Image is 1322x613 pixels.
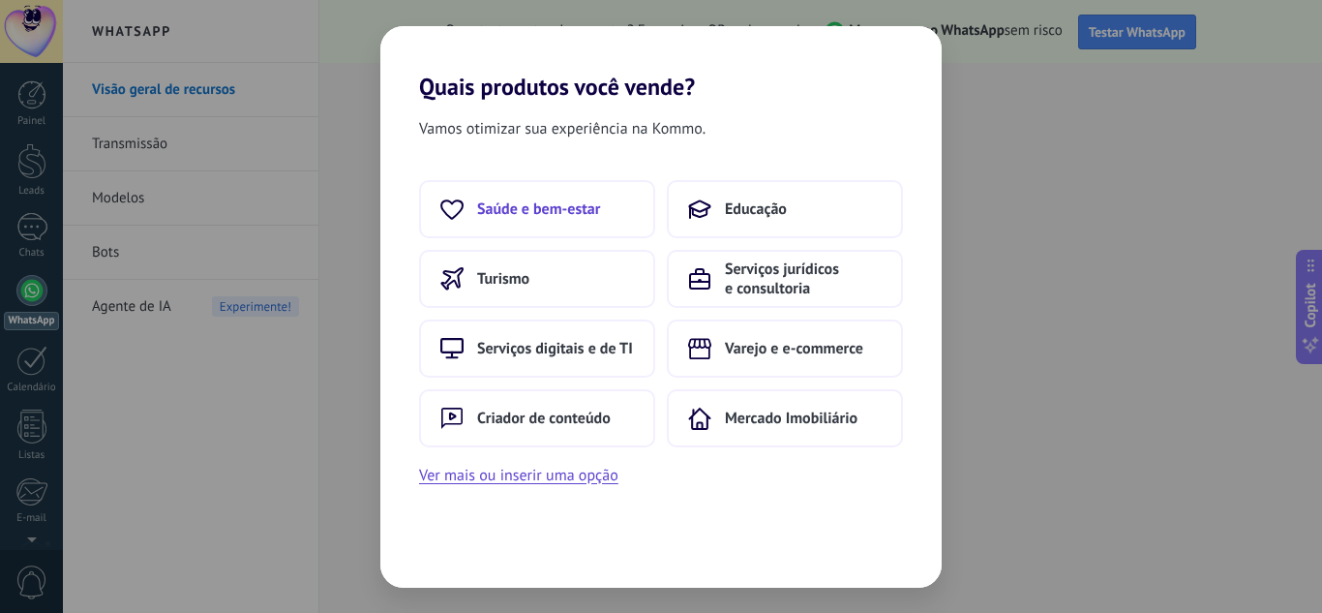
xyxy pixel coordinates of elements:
[667,180,903,238] button: Educação
[667,250,903,308] button: Serviços jurídicos e consultoria
[725,409,857,428] span: Mercado Imobiliário
[725,199,787,219] span: Educação
[419,463,618,488] button: Ver mais ou inserir uma opção
[477,409,611,428] span: Criador de conteúdo
[725,260,882,298] span: Serviços jurídicos e consultoria
[419,389,655,447] button: Criador de conteúdo
[419,180,655,238] button: Saúde e bem-estar
[477,339,633,358] span: Serviços digitais e de TI
[477,199,600,219] span: Saúde e bem-estar
[667,320,903,378] button: Varejo e e-commerce
[419,250,655,308] button: Turismo
[477,269,529,289] span: Turismo
[725,339,863,358] span: Varejo e e-commerce
[419,116,706,141] span: Vamos otimizar sua experiência na Kommo.
[419,320,655,378] button: Serviços digitais e de TI
[380,26,942,101] h2: Quais produtos você vende?
[667,389,903,447] button: Mercado Imobiliário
